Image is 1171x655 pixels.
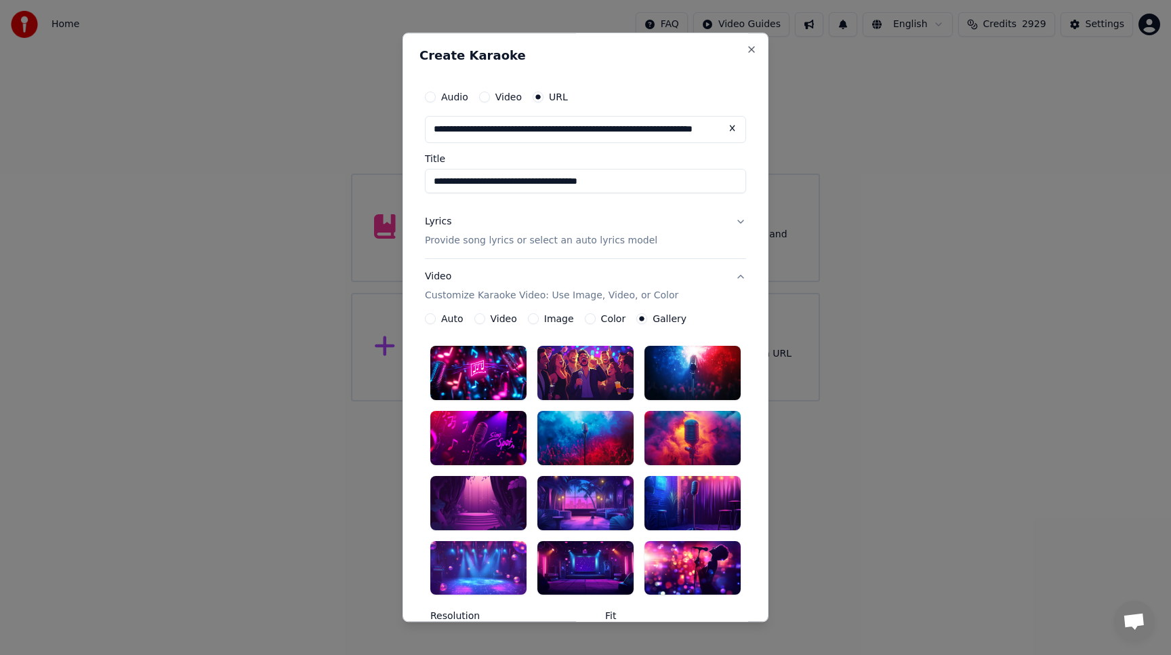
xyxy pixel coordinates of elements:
label: Color [601,314,626,323]
button: LyricsProvide song lyrics or select an auto lyrics model [425,204,746,258]
button: VideoCustomize Karaoke Video: Use Image, Video, or Color [425,259,746,313]
label: Audio [441,92,468,102]
label: Gallery [653,314,686,323]
label: Video [491,314,517,323]
label: Image [544,314,574,323]
div: Video [425,270,678,302]
label: URL [549,92,568,102]
label: Auto [441,314,464,323]
label: Resolution [430,612,600,621]
label: Fit [605,612,741,621]
p: Provide song lyrics or select an auto lyrics model [425,234,657,247]
p: Customize Karaoke Video: Use Image, Video, or Color [425,289,678,302]
label: Video [495,92,522,102]
div: Lyrics [425,215,451,229]
label: Title [425,154,746,163]
h2: Create Karaoke [419,49,752,62]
